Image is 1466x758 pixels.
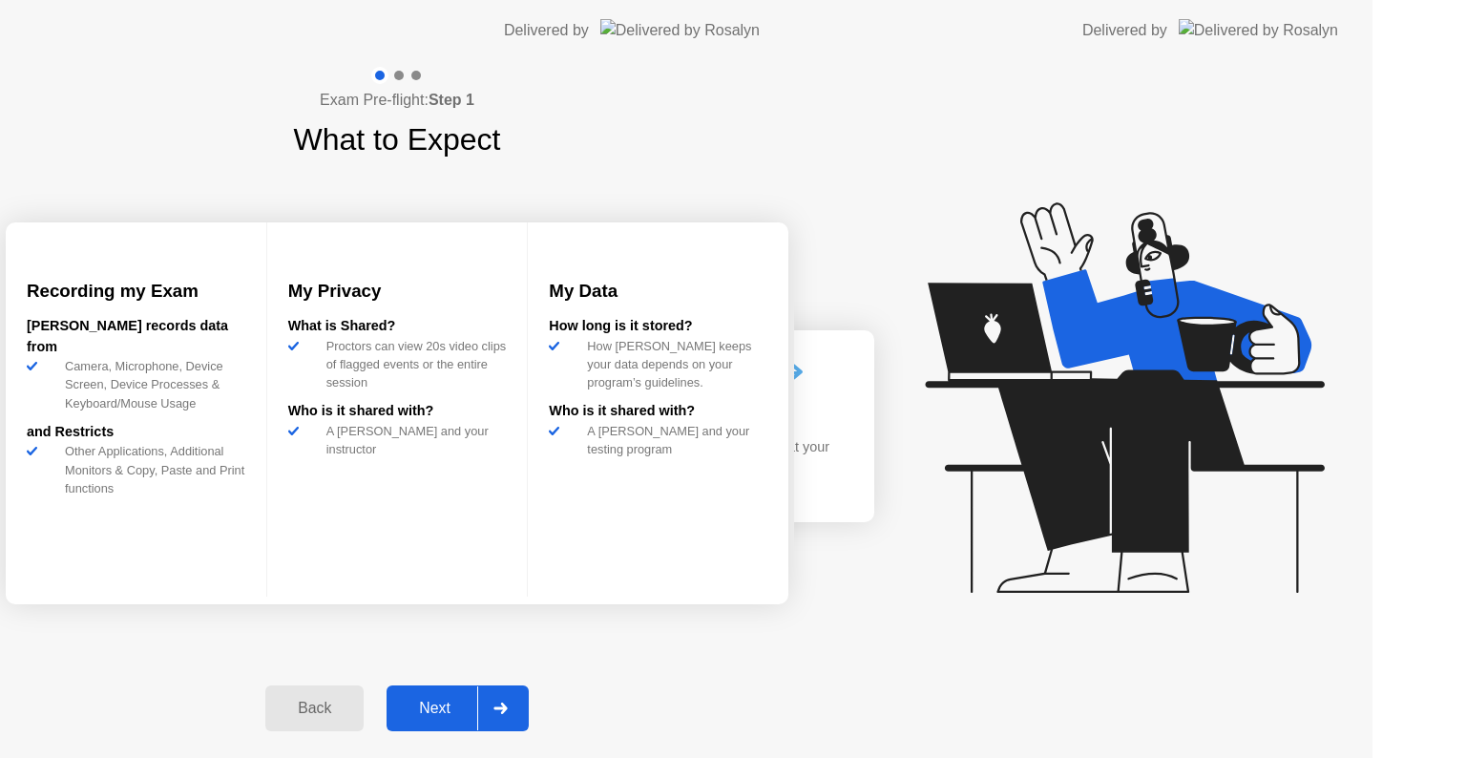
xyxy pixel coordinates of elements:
[429,92,474,108] b: Step 1
[392,700,477,717] div: Next
[27,278,245,305] h3: Recording my Exam
[288,401,507,422] div: Who is it shared with?
[549,401,767,422] div: Who is it shared with?
[549,316,767,337] div: How long is it stored?
[57,442,245,497] div: Other Applications, Additional Monitors & Copy, Paste and Print functions
[271,700,358,717] div: Back
[27,316,245,357] div: [PERSON_NAME] records data from
[320,89,474,112] h4: Exam Pre-flight:
[27,422,245,443] div: and Restricts
[600,19,760,41] img: Delivered by Rosalyn
[57,357,245,412] div: Camera, Microphone, Device Screen, Device Processes & Keyboard/Mouse Usage
[579,422,767,458] div: A [PERSON_NAME] and your testing program
[1179,19,1338,41] img: Delivered by Rosalyn
[549,278,767,305] h3: My Data
[288,278,507,305] h3: My Privacy
[579,337,767,392] div: How [PERSON_NAME] keeps your data depends on your program’s guidelines.
[1082,19,1167,42] div: Delivered by
[319,337,507,392] div: Proctors can view 20s video clips of flagged events or the entire session
[294,116,501,162] h1: What to Expect
[387,685,529,731] button: Next
[504,19,589,42] div: Delivered by
[288,316,507,337] div: What is Shared?
[319,422,507,458] div: A [PERSON_NAME] and your instructor
[265,685,364,731] button: Back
